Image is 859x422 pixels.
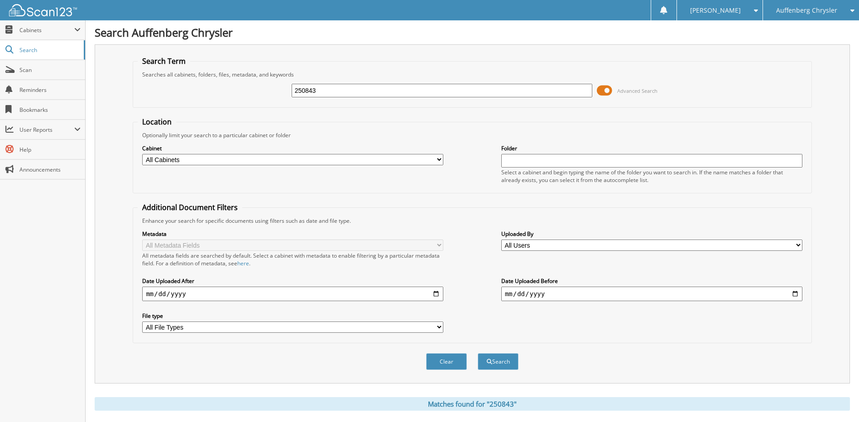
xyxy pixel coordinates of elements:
[19,126,74,134] span: User Reports
[501,168,802,184] div: Select a cabinet and begin typing the name of the folder you want to search in. If the name match...
[690,8,741,13] span: [PERSON_NAME]
[95,397,850,411] div: Matches found for "250843"
[142,287,443,301] input: start
[142,312,443,320] label: File type
[617,87,657,94] span: Advanced Search
[501,144,802,152] label: Folder
[776,8,837,13] span: Auffenberg Chrysler
[426,353,467,370] button: Clear
[138,117,176,127] legend: Location
[142,277,443,285] label: Date Uploaded After
[19,106,81,114] span: Bookmarks
[142,144,443,152] label: Cabinet
[138,217,806,225] div: Enhance your search for specific documents using filters such as date and file type.
[19,46,79,54] span: Search
[19,26,74,34] span: Cabinets
[142,230,443,238] label: Metadata
[142,252,443,267] div: All metadata fields are searched by default. Select a cabinet with metadata to enable filtering b...
[237,259,249,267] a: here
[19,66,81,74] span: Scan
[501,230,802,238] label: Uploaded By
[9,4,77,16] img: scan123-logo-white.svg
[19,86,81,94] span: Reminders
[138,71,806,78] div: Searches all cabinets, folders, files, metadata, and keywords
[19,166,81,173] span: Announcements
[138,56,190,66] legend: Search Term
[138,131,806,139] div: Optionally limit your search to a particular cabinet or folder
[501,277,802,285] label: Date Uploaded Before
[95,25,850,40] h1: Search Auffenberg Chrysler
[138,202,242,212] legend: Additional Document Filters
[478,353,518,370] button: Search
[19,146,81,153] span: Help
[501,287,802,301] input: end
